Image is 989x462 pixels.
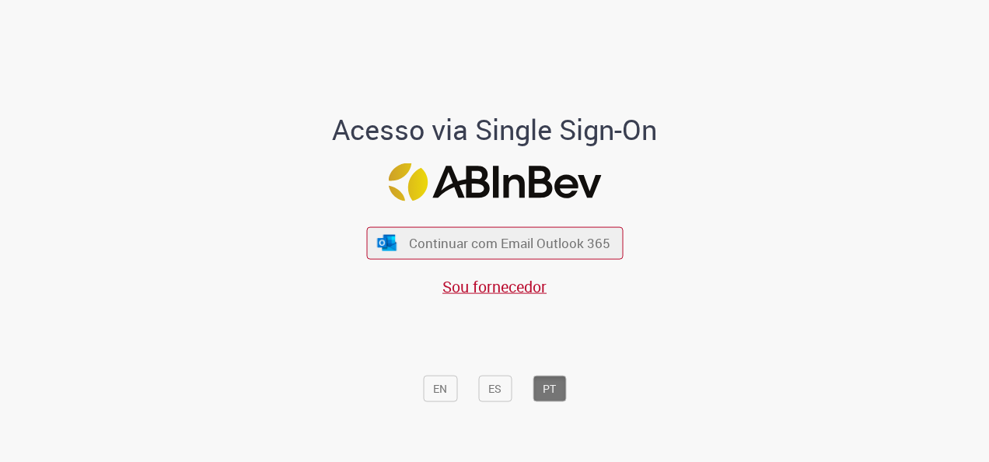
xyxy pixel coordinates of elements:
[533,375,566,401] button: PT
[409,234,610,252] span: Continuar com Email Outlook 365
[423,375,457,401] button: EN
[376,234,398,250] img: ícone Azure/Microsoft 360
[388,163,601,201] img: Logo ABInBev
[442,275,547,296] a: Sou fornecedor
[366,227,623,259] button: ícone Azure/Microsoft 360 Continuar com Email Outlook 365
[279,114,711,145] h1: Acesso via Single Sign-On
[478,375,512,401] button: ES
